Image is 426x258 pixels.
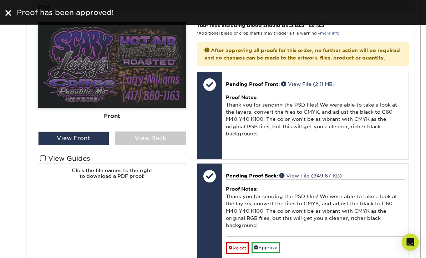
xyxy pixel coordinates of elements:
[197,31,339,36] small: *Additional bleed or crop marks may trigger a file warning –
[226,95,258,100] strong: Proof Notes:
[226,82,280,87] span: Pending Proof Front:
[226,180,405,237] div: Thank you for sending the PSD files! We were able to take a look at the layers, convert the files...
[38,153,186,164] label: View Guides
[226,186,258,192] strong: Proof Notes:
[290,23,304,29] span: 3.625
[38,168,186,185] h6: Click the file names to the right to download a PDF proof.
[226,243,249,254] a: Reject
[17,8,114,17] span: Proof has been approved!
[38,132,109,145] div: View Front
[115,132,186,145] div: View Back
[226,173,278,179] span: Pending Proof Back:
[252,243,280,254] a: Approve
[38,109,186,125] div: Front
[402,234,419,251] div: Open Intercom Messenger
[279,173,342,179] a: View File (949.67 KB)
[311,23,324,29] span: 2.125
[281,82,335,87] a: View File (2.11 MB)
[226,88,405,145] div: Thank you for sending the PSD files! We were able to take a look at the layers, convert the files...
[5,10,11,16] img: close
[320,31,339,36] a: more info
[197,23,327,29] strong: Your files including bleed should be: " x "
[204,48,400,61] strong: After approving all proofs for this order, no further action will be required and no changes can ...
